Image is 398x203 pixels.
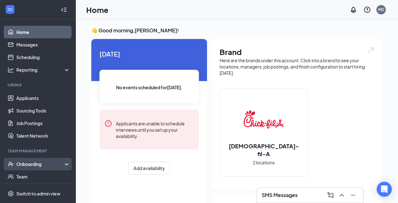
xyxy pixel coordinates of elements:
div: Team Management [8,148,69,154]
div: Applicants are unable to schedule interviews until you set up your availability. [116,120,194,139]
svg: Minimize [349,191,357,199]
svg: ChevronUp [338,191,345,199]
div: Onboarding [16,161,65,167]
a: Applicants [16,92,70,104]
div: Open Intercom Messenger [377,182,392,197]
div: MD [378,7,384,12]
span: No events scheduled for [DATE] . [116,84,182,91]
div: Switch to admin view [16,190,60,197]
button: ChevronUp [337,190,347,200]
svg: Notifications [350,6,357,14]
h3: 👋 Good morning, [PERSON_NAME] ! [91,27,382,34]
button: ComposeMessage [325,190,335,200]
span: [DATE] [99,49,199,59]
a: Scheduling [16,51,70,63]
h2: [DEMOGRAPHIC_DATA]-fil-A [220,142,307,158]
h3: SMS Messages [262,192,298,199]
a: Messages [16,38,70,51]
svg: Error [104,120,112,127]
svg: Collapse [61,7,67,13]
img: Chick-fil-A [244,99,284,140]
svg: WorkstreamLogo [7,6,13,13]
div: Hiring [8,82,69,88]
div: Here are the brands under this account. Click into a brand to see your locations, managers, job p... [220,57,375,76]
h1: Home [86,4,109,15]
svg: QuestionInfo [363,6,371,14]
div: Reporting [16,67,70,73]
a: Home [16,26,70,38]
svg: UserCheck [8,161,14,167]
svg: Analysis [8,67,14,73]
h1: Brand [220,47,375,57]
span: 2 locations [253,159,275,166]
a: Talent Network [16,129,70,142]
a: DocumentsCrown [16,183,70,195]
button: Minimize [348,190,358,200]
svg: Settings [8,190,14,197]
img: open.6027fd2a22e1237b5b06.svg [367,47,375,54]
a: Sourcing Tools [16,104,70,117]
button: Add availability [128,162,170,174]
svg: ComposeMessage [327,191,334,199]
a: Team [16,170,70,183]
a: Job Postings [16,117,70,129]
